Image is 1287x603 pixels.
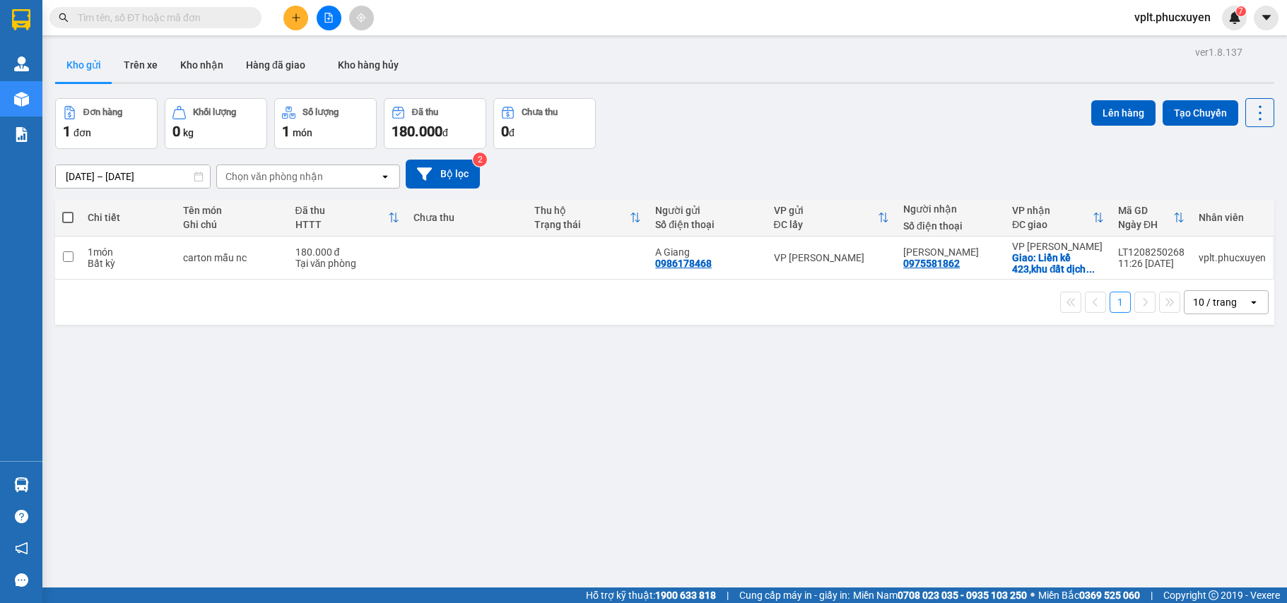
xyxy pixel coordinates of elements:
div: Số điện thoại [655,219,759,230]
span: Kho hàng hủy [338,59,399,71]
img: icon-new-feature [1228,11,1241,24]
span: caret-down [1260,11,1273,24]
button: Lên hàng [1091,100,1156,126]
div: Mã GD [1118,205,1173,216]
button: Tạo Chuyến [1163,100,1238,126]
span: 7 [1238,6,1243,16]
div: Chọn văn phòng nhận [225,169,323,184]
span: message [15,573,28,587]
strong: 1900 633 818 [655,590,716,601]
div: 1 món [88,246,169,258]
div: 0986178468 [655,258,712,269]
div: vplt.phucxuyen [1199,252,1266,263]
img: solution-icon [14,127,29,142]
input: Select a date range. [56,165,210,188]
div: Trạng thái [534,219,630,230]
div: Thu hộ [534,205,630,216]
button: Đã thu180.000đ [384,98,486,149]
span: notification [15,542,28,555]
button: Kho nhận [169,48,235,82]
button: aim [349,6,374,30]
span: 1 [282,123,290,140]
th: Toggle SortBy [767,199,897,237]
button: Kho gửi [55,48,112,82]
button: Bộ lọc [406,160,480,189]
div: Chưa thu [522,107,558,117]
div: Số lượng [302,107,339,117]
button: Hàng đã giao [235,48,317,82]
div: Chưa thu [413,212,520,223]
span: 0 [501,123,509,140]
button: Chưa thu0đ [493,98,596,149]
div: Khối lượng [193,107,236,117]
span: | [727,587,729,603]
button: Số lượng1món [274,98,377,149]
span: Miền Nam [853,587,1027,603]
div: Tại văn phòng [295,258,399,269]
svg: open [380,171,391,182]
div: Chi tiết [88,212,169,223]
img: warehouse-icon [14,56,29,71]
th: Toggle SortBy [1111,199,1192,237]
span: món [293,127,312,138]
span: 0 [172,123,180,140]
button: Khối lượng0kg [165,98,267,149]
div: Nhân viên [1199,212,1266,223]
th: Toggle SortBy [288,199,406,237]
span: ... [1086,263,1095,275]
div: Tên món [183,205,281,216]
img: logo-vxr [12,9,30,30]
button: file-add [317,6,341,30]
div: Đã thu [412,107,438,117]
div: Mai Hương [903,246,998,258]
sup: 2 [473,153,487,167]
div: Số điện thoại [903,220,998,232]
span: search [59,13,69,23]
div: Ghi chú [183,219,281,230]
span: 180.000 [392,123,442,140]
span: plus [291,13,301,23]
span: 1 [63,123,71,140]
strong: 0369 525 060 [1079,590,1140,601]
div: A Giang [655,246,759,258]
button: caret-down [1254,6,1279,30]
span: Hỗ trợ kỹ thuật: [586,587,716,603]
div: Người gửi [655,205,759,216]
img: warehouse-icon [14,92,29,107]
div: carton mẫu nc [183,252,281,263]
div: VP [PERSON_NAME] [774,252,890,263]
button: Trên xe [112,48,169,82]
div: 0975581862 [903,258,960,269]
span: file-add [324,13,334,23]
div: Đơn hàng [83,107,122,117]
span: vplt.phucxuyen [1123,8,1222,26]
div: Người nhận [903,203,998,215]
div: ĐC lấy [774,219,878,230]
span: Cung cấp máy in - giấy in: [739,587,850,603]
span: | [1151,587,1153,603]
button: Đơn hàng1đơn [55,98,158,149]
span: đ [509,127,515,138]
div: ver 1.8.137 [1195,44,1242,60]
button: plus [283,6,308,30]
div: VP gửi [774,205,878,216]
button: 1 [1110,292,1131,313]
span: kg [183,127,194,138]
span: question-circle [15,510,28,523]
span: copyright [1209,590,1218,600]
div: HTTT [295,219,388,230]
div: 10 / trang [1193,295,1237,309]
div: Giao: Liền kề 423,khu đất dịch vụ Yên Lộ,Yên Nghĩa,Hà Đông [1012,252,1104,275]
sup: 7 [1236,6,1246,16]
div: VP nhận [1012,205,1093,216]
img: warehouse-icon [14,477,29,492]
input: Tìm tên, số ĐT hoặc mã đơn [78,10,245,25]
div: 180.000 đ [295,246,399,258]
div: Đã thu [295,205,388,216]
div: Bất kỳ [88,258,169,269]
span: đơn [74,127,91,138]
div: VP [PERSON_NAME] [1012,241,1104,252]
svg: open [1248,297,1259,308]
div: ĐC giao [1012,219,1093,230]
th: Toggle SortBy [527,199,648,237]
